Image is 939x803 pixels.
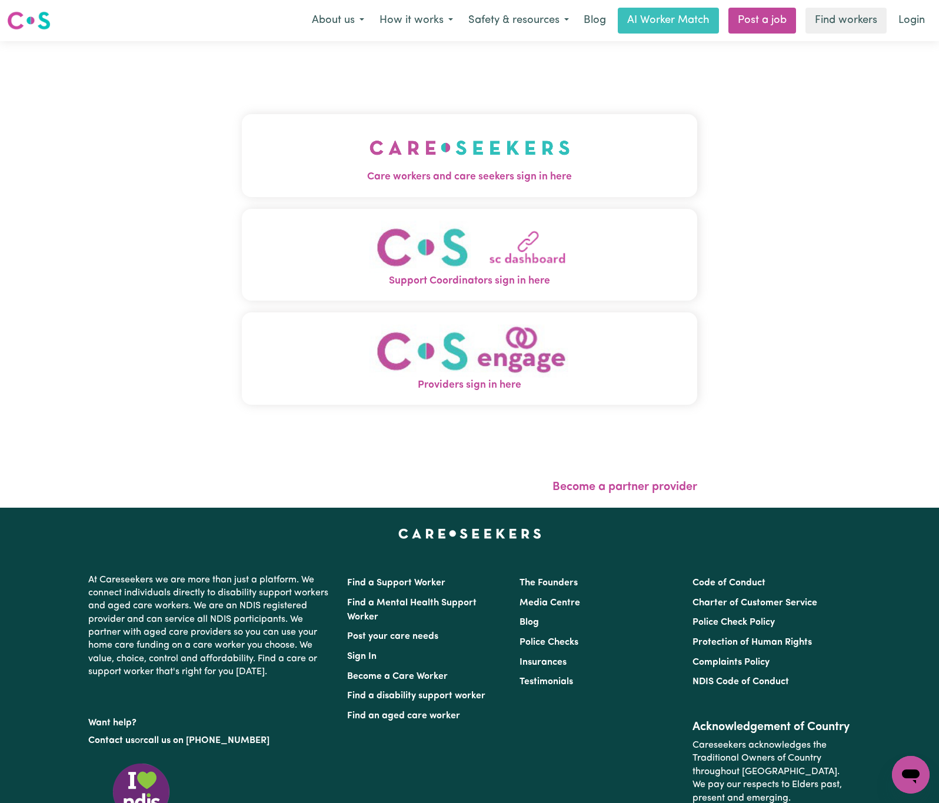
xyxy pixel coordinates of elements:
[347,711,460,721] a: Find an aged care worker
[892,756,930,794] iframe: Button to launch messaging window
[520,658,567,667] a: Insurances
[144,736,269,745] a: call us on [PHONE_NUMBER]
[242,274,697,289] span: Support Coordinators sign in here
[347,652,377,661] a: Sign In
[88,736,135,745] a: Contact us
[520,677,573,687] a: Testimonials
[552,481,697,493] a: Become a partner provider
[692,598,817,608] a: Charter of Customer Service
[7,10,51,31] img: Careseekers logo
[372,8,461,33] button: How it works
[88,569,333,684] p: At Careseekers we are more than just a platform. We connect individuals directly to disability su...
[577,8,613,34] a: Blog
[692,578,765,588] a: Code of Conduct
[242,114,697,196] button: Care workers and care seekers sign in here
[347,691,485,701] a: Find a disability support worker
[88,729,333,752] p: or
[805,8,887,34] a: Find workers
[692,677,789,687] a: NDIS Code of Conduct
[520,638,578,647] a: Police Checks
[692,638,812,647] a: Protection of Human Rights
[618,8,719,34] a: AI Worker Match
[398,529,541,538] a: Careseekers home page
[520,618,539,627] a: Blog
[242,169,697,185] span: Care workers and care seekers sign in here
[520,598,580,608] a: Media Centre
[88,712,333,729] p: Want help?
[520,578,578,588] a: The Founders
[242,378,697,393] span: Providers sign in here
[242,312,697,405] button: Providers sign in here
[347,578,445,588] a: Find a Support Worker
[728,8,796,34] a: Post a job
[692,618,775,627] a: Police Check Policy
[347,632,438,641] a: Post your care needs
[461,8,577,33] button: Safety & resources
[692,658,770,667] a: Complaints Policy
[7,7,51,34] a: Careseekers logo
[891,8,932,34] a: Login
[692,720,851,734] h2: Acknowledgement of Country
[242,209,697,301] button: Support Coordinators sign in here
[347,598,477,622] a: Find a Mental Health Support Worker
[347,672,448,681] a: Become a Care Worker
[304,8,372,33] button: About us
